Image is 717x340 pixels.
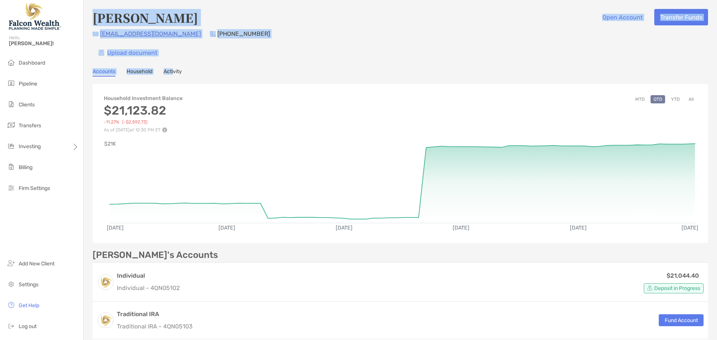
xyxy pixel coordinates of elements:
[164,68,182,77] a: Activity
[19,323,37,330] span: Log out
[7,300,16,309] img: get-help icon
[659,314,704,326] button: Fund Account
[104,103,183,118] h3: $21,123.82
[654,286,700,290] span: Deposit in Progress
[7,58,16,67] img: dashboard icon
[117,322,193,331] p: Traditional IRA - 4QN05103
[632,95,648,103] button: MTD
[19,122,41,129] span: Transfers
[19,60,45,66] span: Dashboard
[7,321,16,330] img: logout icon
[686,95,697,103] button: All
[7,79,16,88] img: pipeline icon
[667,271,699,280] p: $21,044.40
[647,286,652,291] img: Account Status icon
[668,95,683,103] button: YTD
[127,68,152,77] a: Household
[19,81,37,87] span: Pipeline
[117,271,180,280] h3: Individual
[117,283,180,293] p: Individual - 4QN05102
[19,185,50,191] span: Firm Settings
[122,119,148,125] span: ( -$2,592.73 )
[93,9,198,26] h4: [PERSON_NAME]
[7,162,16,171] img: billing icon
[7,280,16,288] img: settings icon
[7,121,16,130] img: transfers icon
[651,95,665,103] button: QTD
[93,250,218,260] p: [PERSON_NAME]'s Accounts
[7,259,16,268] img: add_new_client icon
[100,29,201,38] p: [EMAIL_ADDRESS][DOMAIN_NAME]
[104,95,183,102] h4: Household Investment Balance
[218,225,235,231] text: [DATE]
[570,225,587,231] text: [DATE]
[93,44,163,61] a: Upload document
[7,183,16,192] img: firm-settings icon
[107,225,124,231] text: [DATE]
[654,9,708,25] button: Transfer Funds
[104,119,119,125] span: -11.27%
[7,100,16,109] img: clients icon
[9,3,61,30] img: Falcon Wealth Planning Logo
[19,261,55,267] span: Add New Client
[98,275,113,290] img: logo account
[19,302,39,309] span: Get Help
[19,143,41,150] span: Investing
[117,310,193,319] h3: Traditional IRA
[19,281,38,288] span: Settings
[217,29,270,38] p: [PHONE_NUMBER]
[104,127,183,132] p: As of [DATE] at 12:30 PM ET
[99,50,104,56] img: button icon
[453,225,469,231] text: [DATE]
[210,31,216,37] img: Phone Icon
[9,40,79,47] span: [PERSON_NAME]!
[336,225,353,231] text: [DATE]
[162,127,167,132] img: Performance Info
[104,141,116,147] text: $21K
[98,313,113,328] img: logo account
[682,225,698,231] text: [DATE]
[7,141,16,150] img: investing icon
[93,68,115,77] a: Accounts
[93,32,99,36] img: Email Icon
[19,164,32,171] span: Billing
[596,9,648,25] button: Open Account
[19,102,35,108] span: Clients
